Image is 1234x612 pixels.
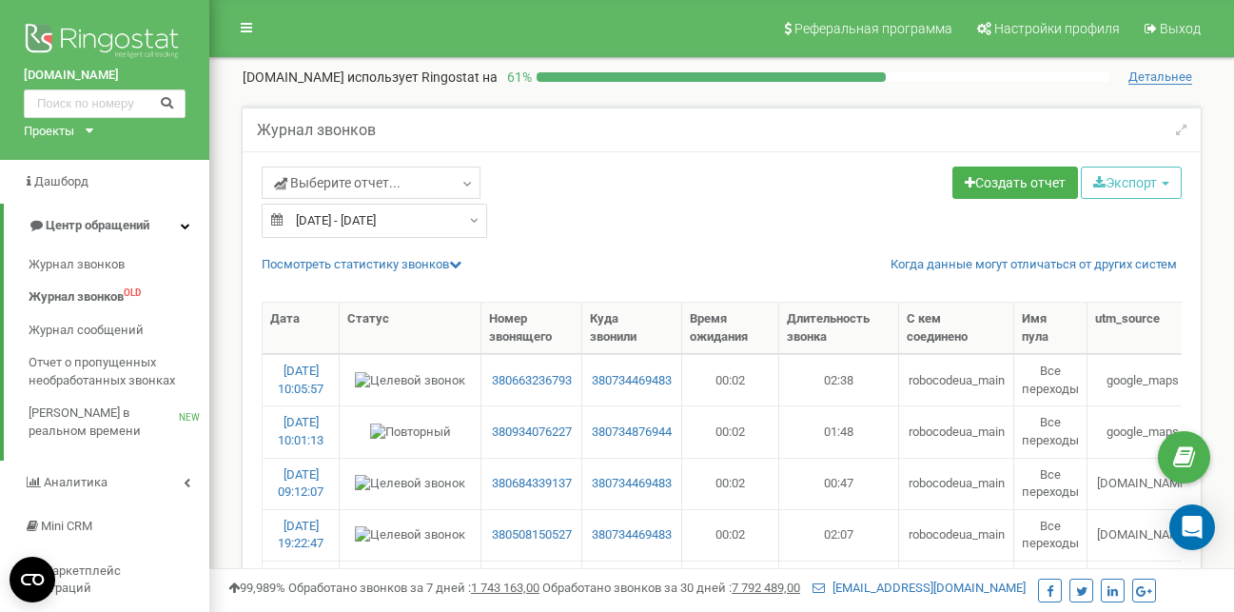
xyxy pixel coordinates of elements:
a: Создать отчет [952,167,1078,199]
img: Целевой звонок [355,475,465,493]
span: Обработано звонков за 7 дней : [288,581,539,595]
span: 99,989% [228,581,285,595]
img: Целевой звонок [355,372,465,390]
td: 00:47 [779,458,900,509]
td: 02:07 [779,509,900,561]
th: Дата [263,303,340,354]
img: Ringostat logo [24,19,186,67]
td: 02:38 [779,354,900,405]
h5: Журнал звонков [257,122,376,139]
input: Поиск по номеру [24,89,186,118]
td: google_maps [1087,405,1199,457]
a: 380734876944 [590,424,673,442]
a: Когда данные могут отличаться от других систем [891,256,1177,274]
td: [DOMAIN_NAME] [1087,458,1199,509]
a: [EMAIL_ADDRESS][DOMAIN_NAME] [813,581,1026,595]
span: Детальнее [1128,69,1192,85]
button: Экспорт [1081,167,1182,199]
a: 380508150527 [489,526,574,544]
a: [DATE] 10:01:13 [278,415,323,447]
span: Отчет о пропущенных необработанных звонках [29,354,200,389]
a: 380934076227 [489,424,574,442]
a: Журнал сообщений [29,314,209,347]
a: 380734469483 [590,526,673,544]
td: 01:48 [779,405,900,457]
span: Центр обращений [46,218,149,232]
div: Проекты [24,123,74,141]
u: 7 792 489,00 [732,581,800,595]
p: [DOMAIN_NAME] [243,68,498,87]
a: [DATE] 19:22:47 [278,519,323,551]
a: [DATE] 09:12:07 [278,467,323,500]
td: 01:43 [779,561,900,612]
span: Обработано звонков за 30 дней : [542,581,800,595]
th: utm_source [1087,303,1199,354]
td: 00:02 [682,561,779,612]
span: Аналитика [44,475,108,489]
span: Настройки профиля [994,21,1120,36]
span: Журнал звонков [29,288,124,306]
a: Выберите отчет... [262,167,480,199]
img: Целевой звонок [355,526,465,544]
td: Все переходы [1014,509,1087,561]
p: 61 % [498,68,537,87]
td: robocodeua_main [899,405,1014,457]
span: Реферальная программа [794,21,952,36]
a: 380734469483 [590,372,673,390]
span: Маркетплейс интеграций [24,563,121,596]
span: Выход [1160,21,1201,36]
a: Посмотреть cтатистику звонков [262,257,461,271]
a: Журнал звонковOLD [29,281,209,314]
th: С кем соединено [899,303,1014,354]
td: Все переходы [1014,354,1087,405]
a: [DOMAIN_NAME] [24,67,186,85]
u: 1 743 163,00 [471,581,539,595]
a: 380734469483 [590,475,673,493]
th: Время ожидания [682,303,779,354]
a: 380684339137 [489,475,574,493]
td: Все переходы [1014,458,1087,509]
a: Журнал звонков [29,248,209,282]
a: [DATE] 10:05:57 [278,364,323,396]
th: Номер звонящего [481,303,582,354]
td: ads_google [1087,561,1199,612]
a: Центр обращений [4,204,209,248]
span: Журнал звонков [29,256,125,274]
td: 00:02 [682,354,779,405]
td: robocodeua_main [899,561,1014,612]
a: 380663236793 [489,372,574,390]
th: Куда звонили [582,303,681,354]
span: Выберите отчет... [274,173,401,192]
th: Статус [340,303,481,354]
span: Дашборд [34,174,88,188]
td: robocodeua_main [899,354,1014,405]
span: [PERSON_NAME] в реальном времени [29,405,179,440]
td: 00:02 [682,405,779,457]
th: Длительность звонка [779,303,900,354]
div: Open Intercom Messenger [1169,504,1215,550]
td: Все переходы [1014,405,1087,457]
td: Все переходы [1014,561,1087,612]
td: robocodeua_main [899,458,1014,509]
td: robocodeua_main [899,509,1014,561]
span: Mini CRM [41,519,92,533]
span: Журнал сообщений [29,322,144,340]
td: google_maps [1087,354,1199,405]
span: использует Ringostat на [347,69,498,85]
a: Отчет о пропущенных необработанных звонках [29,346,209,397]
td: 00:02 [682,458,779,509]
td: [DOMAIN_NAME] [1087,509,1199,561]
img: Повторный [370,424,451,442]
button: Open CMP widget [10,557,55,602]
a: [PERSON_NAME] в реальном времениNEW [29,397,209,447]
td: 00:02 [682,509,779,561]
th: Имя пула [1014,303,1087,354]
